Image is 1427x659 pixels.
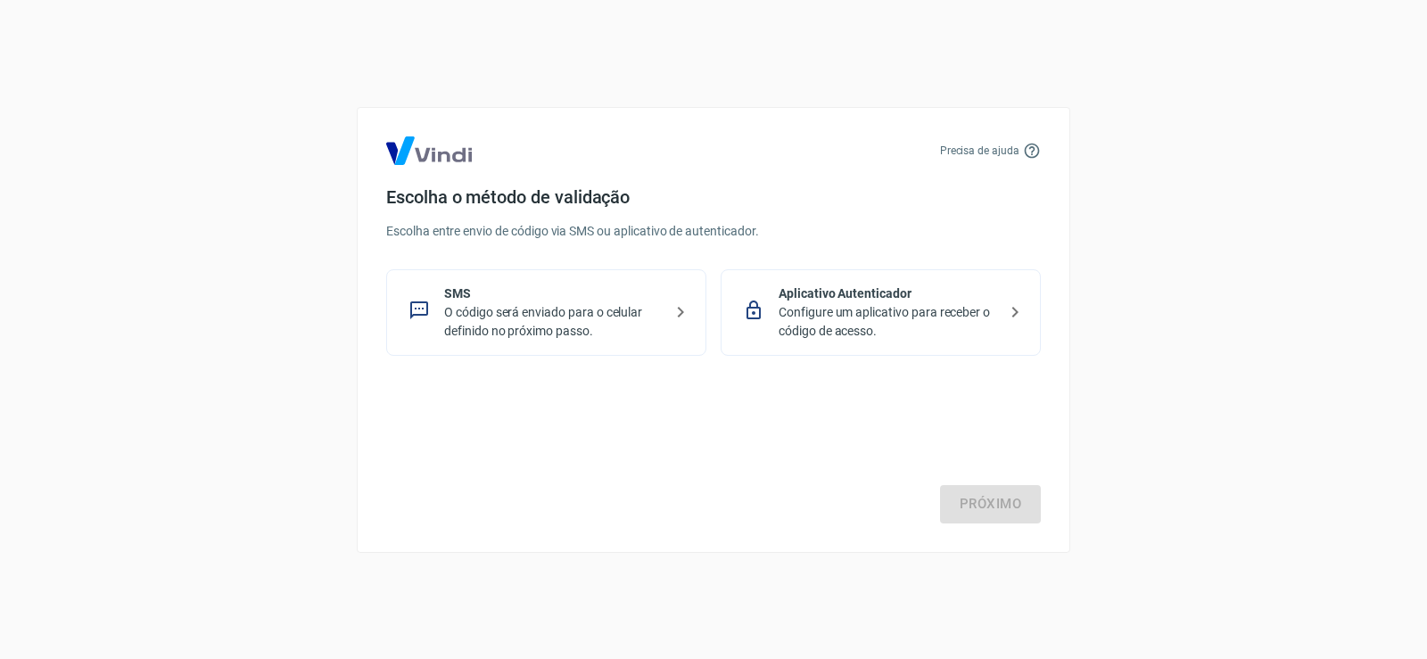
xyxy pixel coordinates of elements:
p: Aplicativo Autenticador [779,284,997,303]
p: Precisa de ajuda [940,143,1019,159]
p: Escolha entre envio de código via SMS ou aplicativo de autenticador. [386,222,1041,241]
div: Aplicativo AutenticadorConfigure um aplicativo para receber o código de acesso. [721,269,1041,356]
div: SMSO código será enviado para o celular definido no próximo passo. [386,269,706,356]
h4: Escolha o método de validação [386,186,1041,208]
p: SMS [444,284,663,303]
p: O código será enviado para o celular definido no próximo passo. [444,303,663,341]
img: Logo Vind [386,136,472,165]
p: Configure um aplicativo para receber o código de acesso. [779,303,997,341]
